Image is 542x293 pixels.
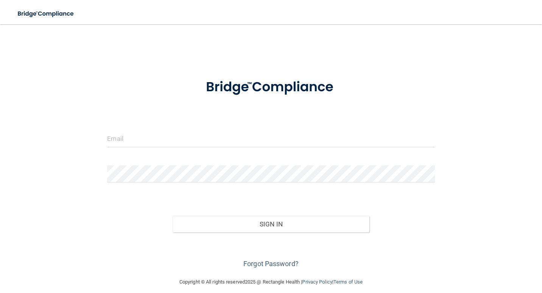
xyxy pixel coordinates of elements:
img: bridge_compliance_login_screen.278c3ca4.svg [192,70,350,105]
a: Forgot Password? [243,260,299,268]
a: Privacy Policy [302,279,332,285]
img: bridge_compliance_login_screen.278c3ca4.svg [11,6,81,22]
button: Sign In [173,216,369,232]
input: Email [107,130,435,147]
a: Terms of Use [333,279,363,285]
